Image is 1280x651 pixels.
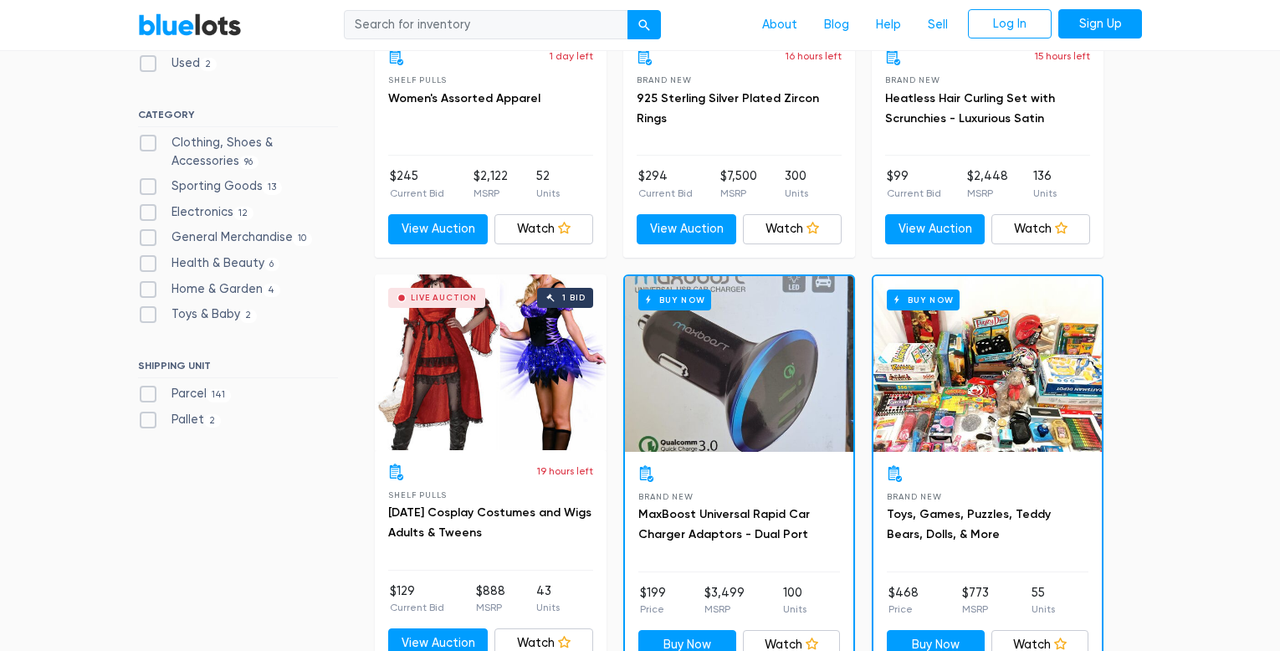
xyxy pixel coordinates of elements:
li: 300 [785,167,808,201]
span: Brand New [885,75,940,85]
a: [DATE] Cosplay Costumes and Wigs Adults & Tweens [388,505,591,540]
label: Used [138,54,217,73]
span: 4 [263,284,280,297]
p: Current Bid [638,186,693,201]
span: Shelf Pulls [388,75,447,85]
span: 2 [204,414,221,428]
span: Brand New [887,492,941,501]
a: BlueLots [138,13,242,37]
p: Units [1032,602,1055,617]
li: $773 [962,584,989,618]
li: $888 [476,582,505,616]
a: Buy Now [625,276,853,452]
li: $129 [390,582,444,616]
li: 43 [536,582,560,616]
div: 1 bid [562,294,585,302]
p: 1 day left [550,49,593,64]
span: Brand New [638,492,693,501]
p: MSRP [720,186,757,201]
p: Price [888,602,919,617]
li: $2,448 [967,167,1008,201]
p: Units [536,600,560,615]
h6: SHIPPING UNIT [138,360,338,378]
p: Units [785,186,808,201]
h6: Buy Now [638,290,711,310]
label: General Merchandise [138,228,312,247]
span: 6 [264,258,279,271]
li: 100 [783,584,806,618]
span: 13 [263,181,282,194]
a: Buy Now [873,276,1102,452]
span: 2 [240,310,257,323]
p: MSRP [967,186,1008,201]
h6: Buy Now [887,290,960,310]
label: Home & Garden [138,280,280,299]
span: 141 [207,389,231,402]
p: Current Bid [390,600,444,615]
a: Sell [914,9,961,41]
li: 55 [1032,584,1055,618]
a: Heatless Hair Curling Set with Scrunchies - Luxurious Satin [885,91,1055,126]
span: 12 [233,207,253,220]
a: About [749,9,811,41]
div: Live Auction [411,294,477,302]
p: Units [536,186,560,201]
li: 136 [1033,167,1057,201]
a: View Auction [885,214,985,244]
li: $99 [887,167,941,201]
label: Toys & Baby [138,305,257,324]
a: Watch [991,214,1091,244]
a: Blog [811,9,863,41]
label: Clothing, Shoes & Accessories [138,134,338,170]
p: Units [1033,186,1057,201]
a: Watch [494,214,594,244]
p: Current Bid [887,186,941,201]
a: View Auction [388,214,488,244]
label: Parcel [138,385,231,403]
span: 10 [293,233,312,246]
label: Electronics [138,203,253,222]
a: Help [863,9,914,41]
p: MSRP [962,602,989,617]
label: Health & Beauty [138,254,279,273]
span: Brand New [637,75,691,85]
p: Units [783,602,806,617]
li: 52 [536,167,560,201]
span: 96 [239,156,259,169]
li: $2,122 [474,167,508,201]
p: 16 hours left [786,49,842,64]
p: Price [640,602,666,617]
p: MSRP [704,602,745,617]
input: Search for inventory [344,10,628,40]
p: 19 hours left [537,464,593,479]
a: Toys, Games, Puzzles, Teddy Bears, Dolls, & More [887,507,1051,541]
p: Current Bid [390,186,444,201]
label: Pallet [138,411,221,429]
p: MSRP [476,600,505,615]
label: Sporting Goods [138,177,282,196]
li: $245 [390,167,444,201]
p: MSRP [474,186,508,201]
h6: CATEGORY [138,109,338,127]
a: MaxBoost Universal Rapid Car Charger Adaptors - Dual Port [638,507,810,541]
a: 925 Sterling Silver Plated Zircon Rings [637,91,819,126]
li: $3,499 [704,584,745,618]
a: Women's Assorted Apparel [388,91,540,105]
a: Live Auction 1 bid [375,274,607,450]
li: $294 [638,167,693,201]
li: $199 [640,584,666,618]
a: Watch [743,214,842,244]
a: Log In [968,9,1052,39]
li: $468 [888,584,919,618]
span: 2 [200,58,217,71]
span: Shelf Pulls [388,490,447,500]
a: Sign Up [1058,9,1142,39]
a: View Auction [637,214,736,244]
p: 15 hours left [1035,49,1090,64]
li: $7,500 [720,167,757,201]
